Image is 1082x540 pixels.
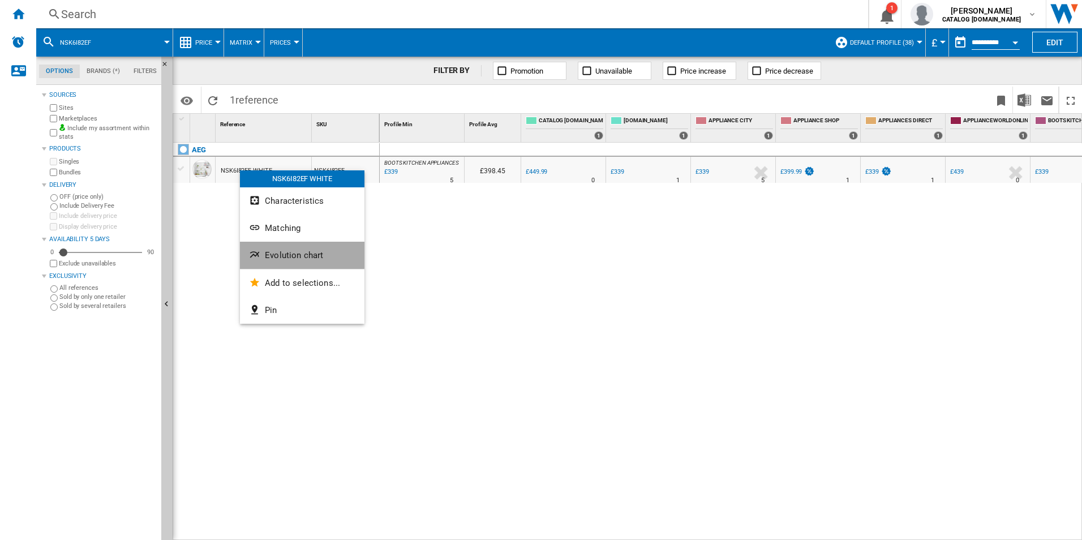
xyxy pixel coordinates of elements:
[240,215,364,242] button: Matching
[240,269,364,297] button: Add to selections...
[240,170,364,187] div: NSK6I82EF WHITE
[265,196,324,206] span: Characteristics
[240,187,364,215] button: Characteristics
[240,297,364,324] button: Pin...
[265,305,277,315] span: Pin
[240,242,364,269] button: Evolution chart
[265,278,340,288] span: Add to selections...
[265,250,323,260] span: Evolution chart
[265,223,300,233] span: Matching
